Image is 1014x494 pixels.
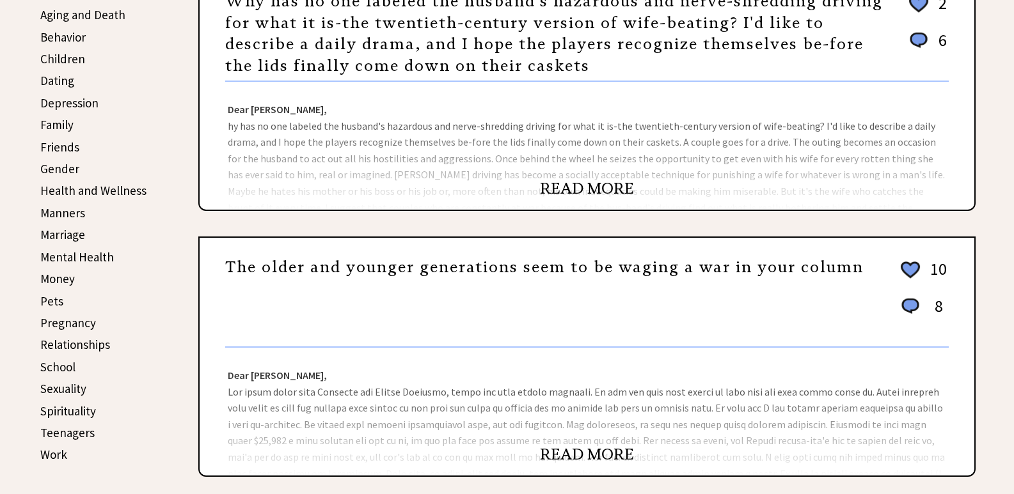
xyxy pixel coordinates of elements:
td: 6 [932,29,947,63]
img: message_round%201.png [907,30,930,50]
a: Marriage [40,227,85,242]
a: Relationships [40,337,110,352]
a: READ MORE [540,179,634,198]
a: Aging and Death [40,7,125,22]
a: Teenagers [40,425,95,440]
div: hy has no one labeled the husband's hazardous and nerve-shredding driving for what it is-the twen... [200,82,974,210]
a: Children [40,51,85,66]
img: heart_outline%202.png [899,259,922,281]
a: Depression [40,95,99,111]
a: Mental Health [40,249,114,265]
td: 10 [924,258,947,294]
a: Health and Wellness [40,183,147,198]
a: Work [40,447,67,462]
a: Pregnancy [40,315,96,330]
strong: Dear [PERSON_NAME], [228,103,327,116]
strong: Dear [PERSON_NAME], [228,369,327,382]
a: Manners [40,205,85,220]
a: School [40,359,75,374]
a: Money [40,271,75,286]
a: Friends [40,139,79,155]
td: 8 [924,295,947,329]
a: Dating [40,73,74,88]
img: message_round%201.png [899,296,922,316]
a: Family [40,117,74,132]
a: READ MORE [540,445,634,464]
a: Pets [40,293,63,309]
a: Sexuality [40,381,86,396]
div: Lor ipsum dolor sita Consecte adi Elitse Doeiusmo, tempo inc utla etdolo magnaali. En adm ven qui... [200,348,974,475]
a: Gender [40,161,79,176]
a: The older and younger generations seem to be waging a war in your column [225,258,864,277]
a: Spirituality [40,403,96,419]
a: Behavior [40,29,86,45]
